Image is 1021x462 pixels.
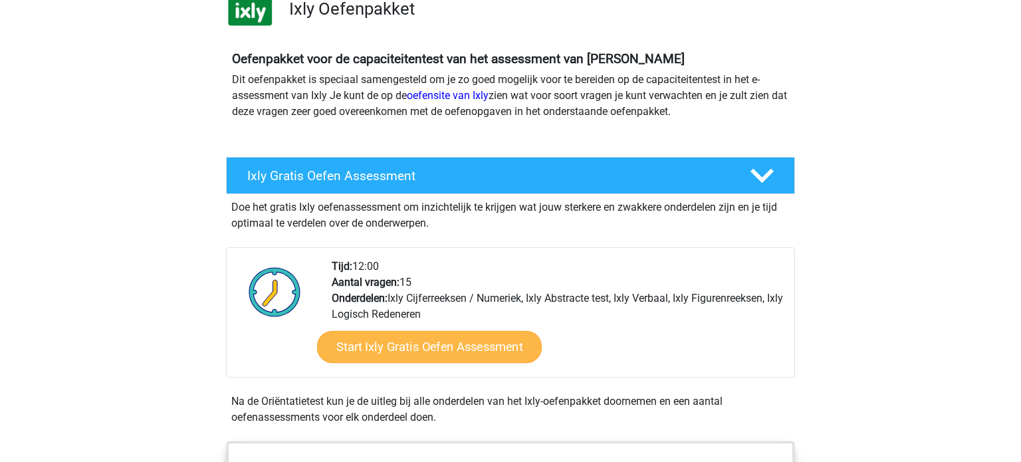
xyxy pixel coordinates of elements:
div: Na de Oriëntatietest kun je de uitleg bij alle onderdelen van het Ixly-oefenpakket doornemen en e... [226,394,795,425]
h4: Ixly Gratis Oefen Assessment [247,168,729,183]
b: Tijd: [332,260,352,273]
div: Doe het gratis Ixly oefenassessment om inzichtelijk te krijgen wat jouw sterkere en zwakkere onde... [226,194,795,231]
b: Aantal vragen: [332,276,399,289]
b: Onderdelen: [332,292,388,304]
a: oefensite van Ixly [407,89,489,102]
b: Oefenpakket voor de capaciteitentest van het assessment van [PERSON_NAME] [232,51,685,66]
a: Ixly Gratis Oefen Assessment [221,157,800,194]
p: Dit oefenpakket is speciaal samengesteld om je zo goed mogelijk voor te bereiden op de capaciteit... [232,72,789,120]
img: Klok [241,259,308,325]
a: Start Ixly Gratis Oefen Assessment [317,331,542,363]
div: 12:00 15 Ixly Cijferreeksen / Numeriek, Ixly Abstracte test, Ixly Verbaal, Ixly Figurenreeksen, I... [322,259,794,377]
